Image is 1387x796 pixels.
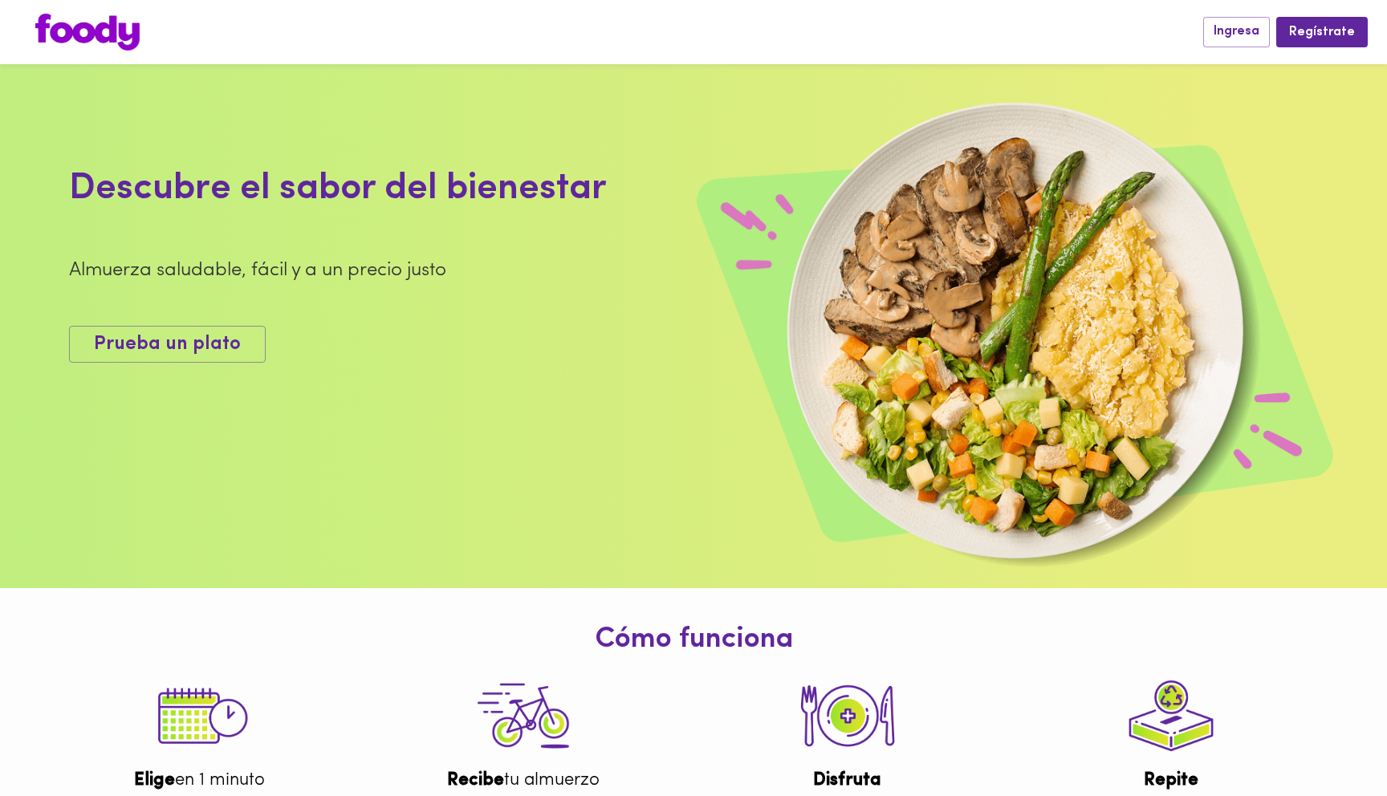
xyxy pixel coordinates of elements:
img: tutorial-step-4.png [1115,664,1227,769]
b: Repite [1144,771,1198,790]
span: Prueba un plato [94,333,241,356]
div: en 1 minuto [44,768,356,793]
img: tutorial-step-2.png [791,664,904,769]
span: Regístrate [1289,25,1355,40]
button: Ingresa [1203,17,1270,47]
button: Prueba un plato [69,326,266,363]
span: Ingresa [1214,24,1259,39]
div: Descubre el sabor del bienestar [69,163,901,216]
iframe: Messagebird Livechat Widget [1294,703,1371,780]
b: Recibe [447,771,504,790]
button: Regístrate [1276,17,1368,47]
div: Almuerza saludable, fácil y a un precio justo [69,257,901,284]
b: Disfruta [813,771,881,790]
img: tutorial-step-1.png [144,664,256,769]
b: Elige [134,771,175,790]
img: logo.png [35,14,140,51]
h1: Cómo funciona [12,624,1375,656]
img: tutorial-step-3.png [467,664,580,769]
div: tu almuerzo [368,768,680,793]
